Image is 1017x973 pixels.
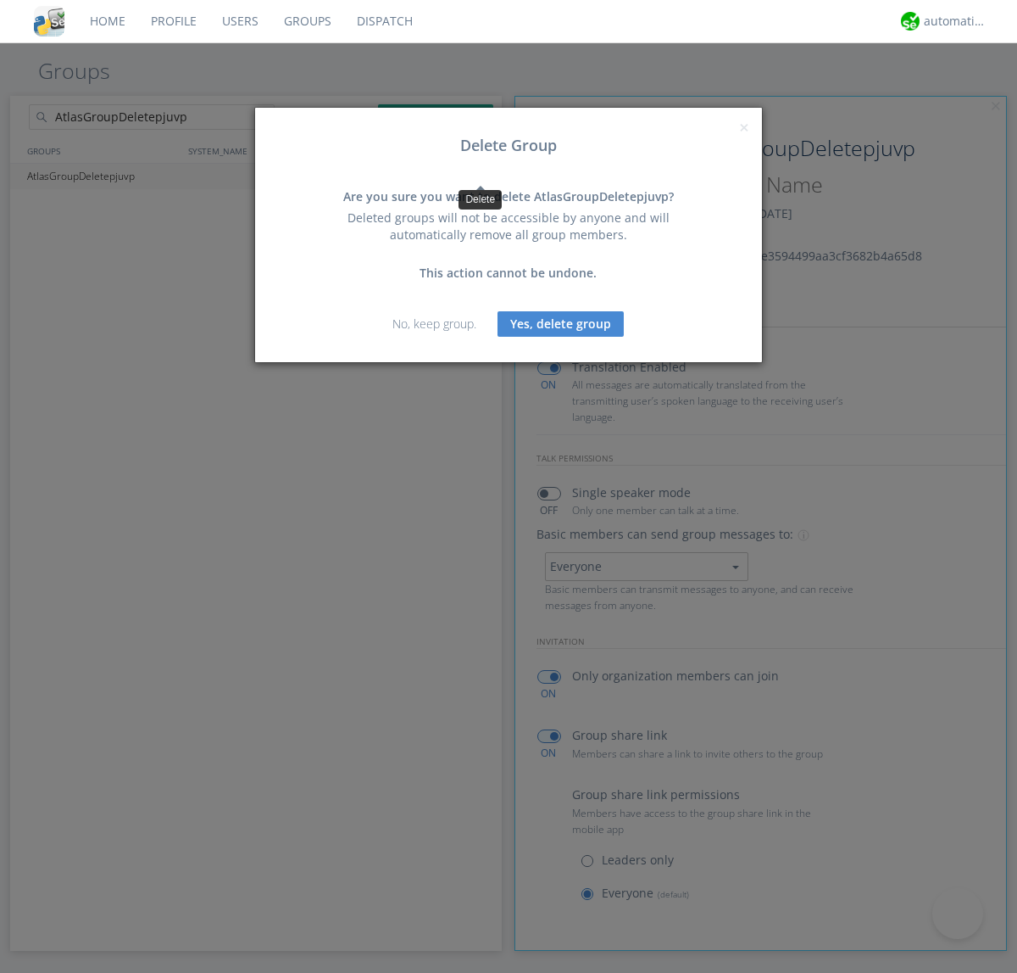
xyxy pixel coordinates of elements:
img: d2d01cd9b4174d08988066c6d424eccd [901,12,920,31]
h3: Delete Group [268,137,749,154]
div: automation+atlas [924,13,987,30]
div: This action cannot be undone. [326,265,691,282]
span: Delete [465,193,495,205]
img: cddb5a64eb264b2086981ab96f4c1ba7 [34,6,64,36]
span: × [739,115,749,139]
div: Are you sure you want to delete AtlasGroupDeletepjuvp? [326,188,691,205]
button: Yes, delete group [497,311,624,337]
div: Deleted groups will not be accessible by anyone and will automatically remove all group members. [326,210,691,243]
a: No, keep group. [392,316,476,332]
